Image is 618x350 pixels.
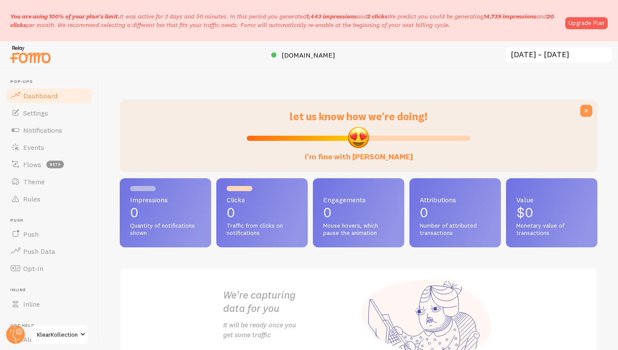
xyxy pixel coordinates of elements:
span: Pop-ups [10,79,94,85]
span: Dashboard [23,91,58,100]
span: Monetary value of transactions [516,222,587,237]
span: Opt-In [23,264,43,273]
span: Traffic from clicks on notifications [227,222,297,237]
span: Inline [10,287,94,293]
p: It will be ready once you get some traffic [223,320,359,340]
span: Events [23,143,44,152]
span: Engagements [323,196,394,203]
h2: We're capturing data for you [223,288,359,315]
a: Flows beta [5,156,94,173]
p: 0 [130,206,201,219]
b: 2 clicks [367,12,388,20]
span: Notifications [23,126,62,134]
span: Flows [23,160,41,169]
a: Settings [5,104,94,122]
span: Impressions [130,196,201,203]
img: emoji.png [347,126,370,149]
a: Push [5,225,94,243]
span: Inline [23,300,40,308]
img: fomo-relay-logo-orange.svg [9,43,52,65]
span: beta [46,161,64,168]
span: Settings [23,109,48,117]
a: Events [5,139,94,156]
p: 0 [420,206,491,219]
b: 14,739 impressions [484,12,536,20]
span: Number of attributed transactions [420,222,491,237]
a: Upgrade Plan [565,17,608,29]
span: $0 [516,204,533,221]
span: Push [10,218,94,223]
span: Attributions [420,196,491,203]
p: It was active for 3 days and 50 minutes. In this period you generated We predict you could be gen... [10,12,560,29]
a: Theme [5,173,94,190]
span: Value [516,196,587,203]
span: Push Data [23,247,55,256]
span: Get Help [10,323,94,329]
a: Notifications [5,122,94,139]
span: Mouse hovers, which pause the animation [323,222,394,237]
span: and [306,12,388,20]
p: 0 [227,206,297,219]
span: You are using 100% of your plan's limit. [10,12,120,20]
a: Rules [5,190,94,207]
span: let us know how we're doing! [290,110,427,123]
span: Push [23,230,39,238]
span: Rules [23,195,40,203]
a: KlearKollection [31,324,89,345]
span: KlearKollection [37,329,78,340]
span: Clicks [227,196,297,203]
p: 0 [323,206,394,219]
span: Theme [23,177,45,186]
a: Inline [5,295,94,313]
span: Quantity of notifications shown [130,222,201,237]
a: Dashboard [5,87,94,104]
a: Opt-In [5,260,94,277]
b: 1,443 impressions [306,12,357,20]
label: i'm fine with [PERSON_NAME] [305,143,413,162]
a: Push Data [5,243,94,260]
